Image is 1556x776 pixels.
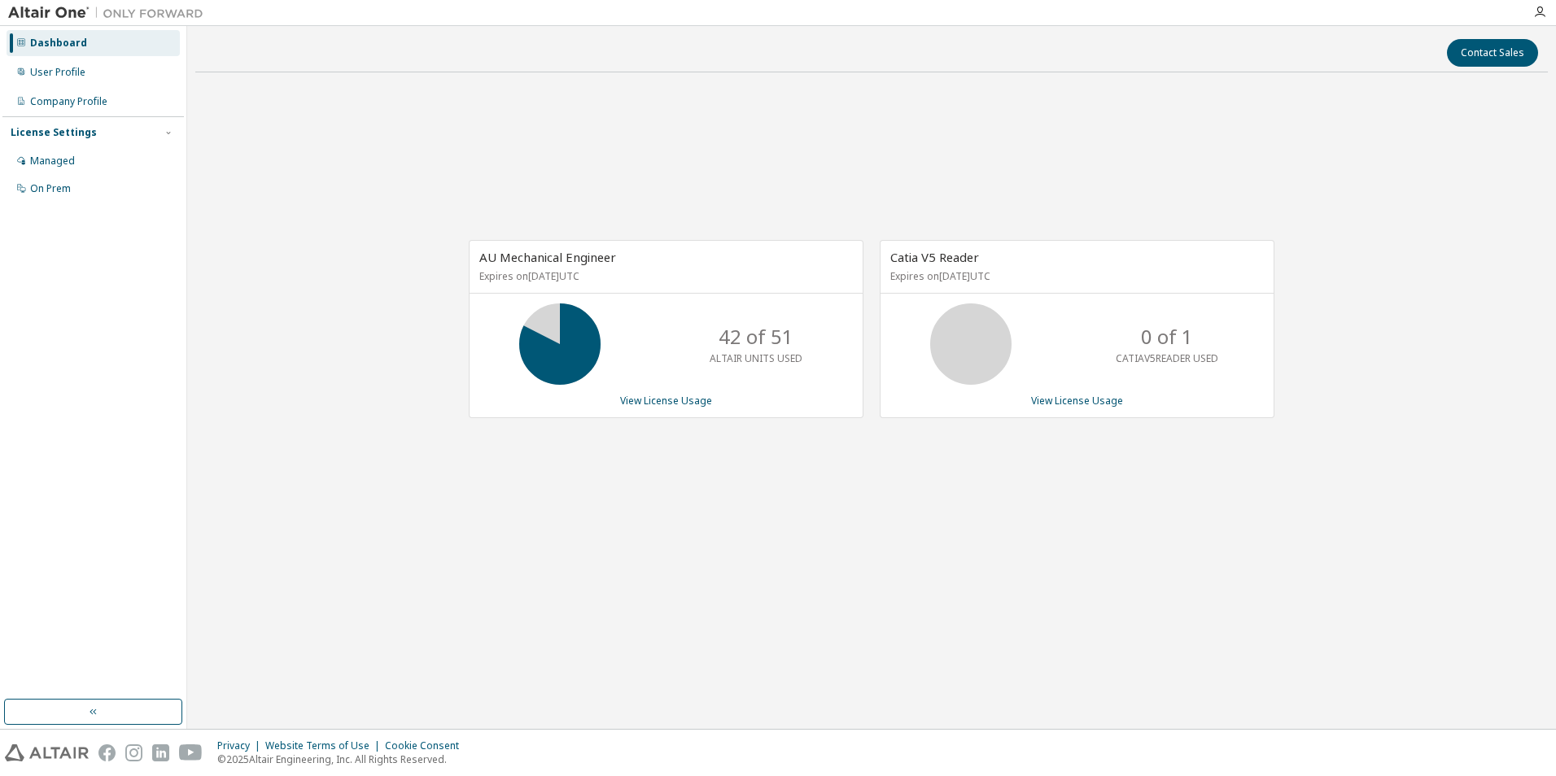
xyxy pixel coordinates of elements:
span: Catia V5 Reader [890,249,979,265]
div: Company Profile [30,95,107,108]
p: 0 of 1 [1141,323,1193,351]
div: Cookie Consent [385,739,469,752]
span: AU Mechanical Engineer [479,249,616,265]
div: User Profile [30,66,85,79]
p: CATIAV5READER USED [1116,351,1218,365]
img: youtube.svg [179,744,203,761]
button: Contact Sales [1447,39,1538,67]
p: Expires on [DATE] UTC [479,269,849,283]
a: View License Usage [620,394,712,408]
p: Expires on [DATE] UTC [890,269,1260,283]
p: 42 of 51 [719,323,793,351]
div: Website Terms of Use [265,739,385,752]
div: Dashboard [30,37,87,50]
img: Altair One [8,5,212,21]
div: Privacy [217,739,265,752]
p: ALTAIR UNITS USED [710,351,802,365]
a: View License Usage [1031,394,1123,408]
img: facebook.svg [98,744,116,761]
img: instagram.svg [125,744,142,761]
div: Managed [30,155,75,168]
div: On Prem [30,182,71,195]
div: License Settings [11,126,97,139]
img: altair_logo.svg [5,744,89,761]
p: © 2025 Altair Engineering, Inc. All Rights Reserved. [217,752,469,766]
img: linkedin.svg [152,744,169,761]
